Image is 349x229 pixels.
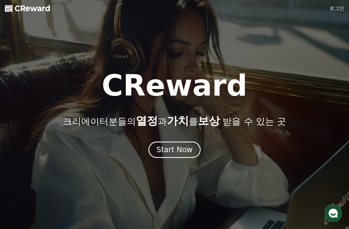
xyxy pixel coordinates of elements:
p: 크리에이터분들의 과 를 받을 수 있는 곳 [63,115,286,127]
h1: CReward [102,71,247,100]
a: CReward [5,4,50,13]
span: 보상 [198,114,220,127]
a: 로그인 [330,5,344,12]
a: Start Now [148,148,201,153]
div: Start Now [157,145,193,155]
button: Start Now [148,142,201,158]
span: CReward [15,4,50,13]
span: 가치 [167,114,189,127]
span: 열정 [136,114,158,127]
